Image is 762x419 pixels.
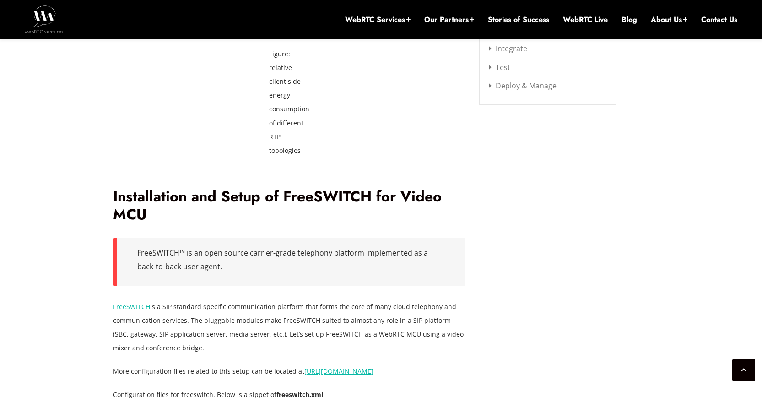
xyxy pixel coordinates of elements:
[489,44,527,54] a: Integrate
[563,15,608,25] a: WebRTC Live
[651,15,687,25] a: About Us
[113,365,465,378] p: More configuration files related to this setup can be located at
[113,300,465,355] p: is a SIP standard specific communication platform that forms the core of many cloud telephony and...
[424,15,474,25] a: Our Partners
[25,5,64,33] img: WebRTC.ventures
[137,246,445,273] p: FreeSWITCH™ is an open source carrier-grade telephony platform implemented as a back-to-back user...
[113,188,465,224] h1: Installation and Setup of FreeSWITCH for Video MCU
[113,302,150,311] a: FreeSWITCH
[345,15,411,25] a: WebRTC Services
[276,390,323,399] strong: freeswitch.xml
[489,62,510,72] a: Test
[621,15,637,25] a: Blog
[269,47,309,158] figcaption: Figure: relative client side energy consumption of different RTP topologies
[489,81,557,91] a: Deploy & Manage
[701,15,737,25] a: Contact Us
[304,367,373,375] a: [URL][DOMAIN_NAME]
[113,388,465,402] p: Configuration files for freeswitch. Below is a sippet of
[488,15,549,25] a: Stories of Success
